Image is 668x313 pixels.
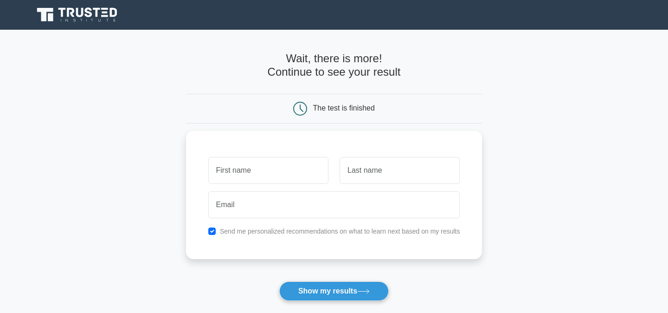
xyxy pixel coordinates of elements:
div: The test is finished [313,104,375,112]
h4: Wait, there is more! Continue to see your result [186,52,482,79]
input: Email [208,191,460,218]
input: Last name [340,157,460,184]
input: First name [208,157,328,184]
label: Send me personalized recommendations on what to learn next based on my results [220,228,460,235]
button: Show my results [279,281,389,301]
